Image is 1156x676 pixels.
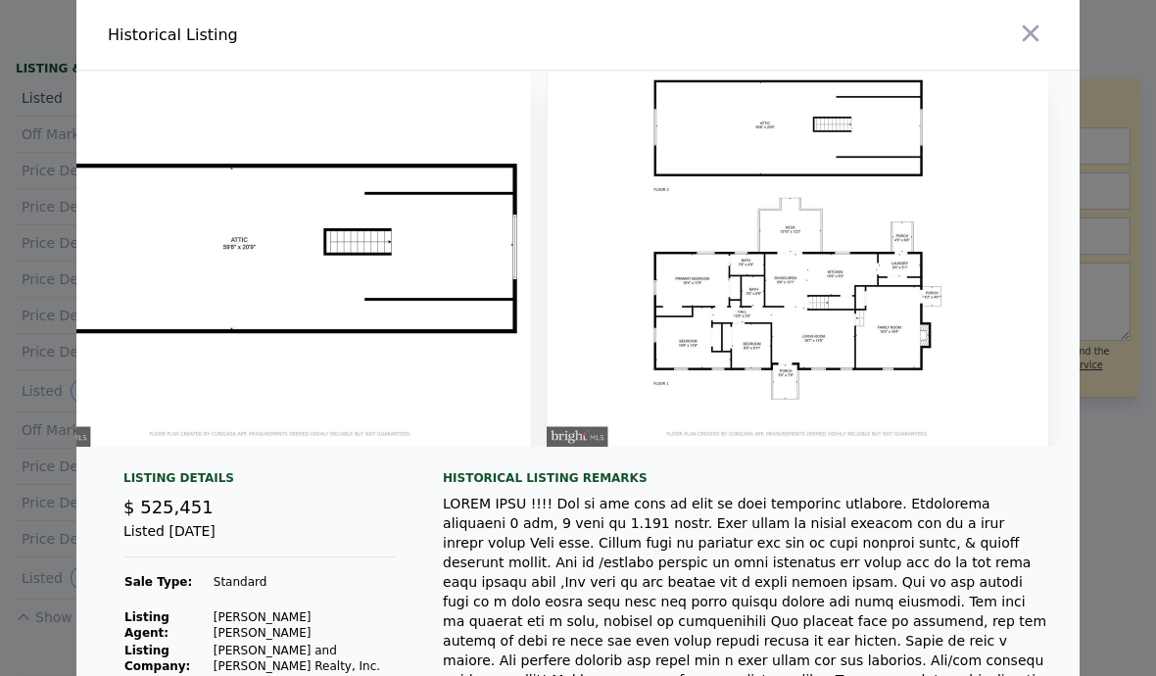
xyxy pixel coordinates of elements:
td: [PERSON_NAME] [PERSON_NAME] [213,608,396,642]
img: Property Img [547,71,1048,447]
strong: Listing Company: [124,644,190,673]
td: Standard [213,573,396,591]
div: Historical Listing [108,24,570,47]
strong: Listing Agent: [124,610,169,640]
div: Historical Listing remarks [443,470,1048,486]
strong: Sale Type: [124,575,192,589]
span: $ 525,451 [123,497,214,517]
td: [PERSON_NAME] and [PERSON_NAME] Realty, Inc. [213,642,396,675]
div: Listing Details [123,470,396,494]
div: Listed [DATE] [123,521,396,557]
img: Property Img [29,71,531,447]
